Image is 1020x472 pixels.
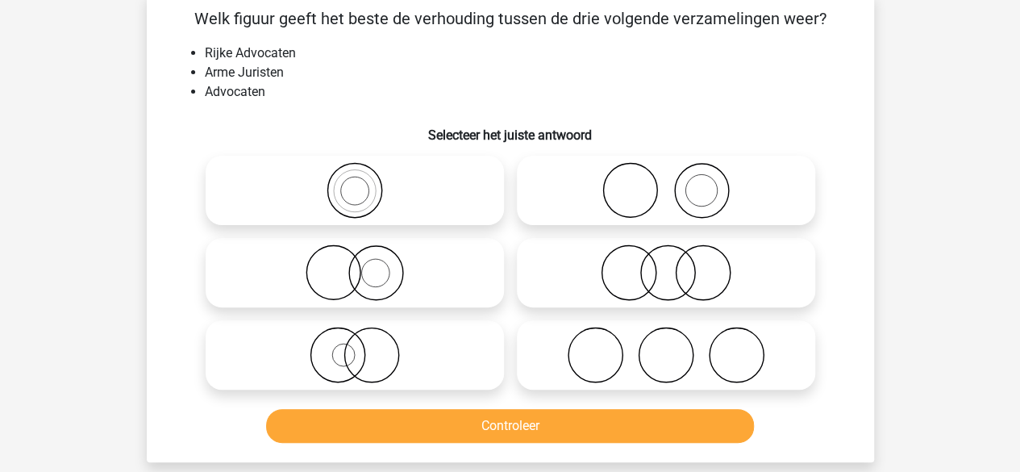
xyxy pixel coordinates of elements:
p: Welk figuur geeft het beste de verhouding tussen de drie volgende verzamelingen weer? [173,6,848,31]
h6: Selecteer het juiste antwoord [173,115,848,143]
button: Controleer [266,409,754,443]
li: Arme Juristen [205,63,848,82]
li: Rijke Advocaten [205,44,848,63]
li: Advocaten [205,82,848,102]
